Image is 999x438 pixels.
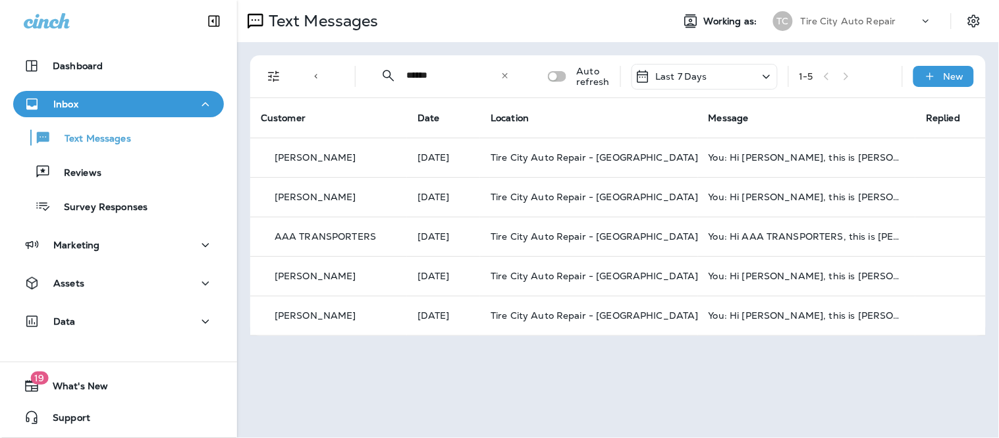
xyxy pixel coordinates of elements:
[261,63,287,90] button: Filters
[40,381,108,397] span: What's New
[709,310,905,321] div: You: Hi Bruce, this is George from Tire City Auto Repair. Heading back to class, campus, or the c...
[491,151,699,163] span: Tire City Auto Repair - [GEOGRAPHIC_DATA]
[13,232,224,258] button: Marketing
[261,112,306,124] span: Customer
[53,278,84,288] p: Assets
[491,231,699,242] span: Tire City Auto Repair - [GEOGRAPHIC_DATA]
[709,231,905,242] div: You: Hi AAA TRANSPORTERS, this is Seth from Tire City Auto Repair. Heading back to class, campus,...
[418,192,470,202] p: Aug 20, 2025 02:15 PM
[491,191,699,203] span: Tire City Auto Repair - [GEOGRAPHIC_DATA]
[13,124,224,151] button: Text Messages
[418,310,470,321] p: Aug 20, 2025 10:53 AM
[418,152,470,163] p: Aug 21, 2025 11:47 AM
[926,112,960,124] span: Replied
[275,231,376,242] p: AAA TRANSPORTERS
[577,66,610,87] p: Auto refresh
[375,63,402,89] button: Collapse Search
[53,61,103,71] p: Dashboard
[51,167,101,180] p: Reviews
[13,373,224,399] button: 19What's New
[275,192,356,202] p: [PERSON_NAME]
[962,9,986,33] button: Settings
[418,112,440,124] span: Date
[799,71,813,82] div: 1 - 5
[13,158,224,186] button: Reviews
[275,152,356,163] p: [PERSON_NAME]
[801,16,896,26] p: Tire City Auto Repair
[13,91,224,117] button: Inbox
[418,231,470,242] p: Aug 20, 2025 12:54 PM
[275,310,356,321] p: [PERSON_NAME]
[13,308,224,335] button: Data
[709,152,905,163] div: You: Hi Sam, this is Seth from Tire City Auto Repair. Heading back to class, campus, or the carpo...
[51,202,148,214] p: Survey Responses
[30,371,48,385] span: 19
[656,71,708,82] p: Last 7 Days
[13,270,224,296] button: Assets
[53,316,76,327] p: Data
[275,271,356,281] p: [PERSON_NAME]
[418,271,470,281] p: Aug 20, 2025 12:13 PM
[491,270,699,282] span: Tire City Auto Repair - [GEOGRAPHIC_DATA]
[709,112,749,124] span: Message
[944,71,964,82] p: New
[491,310,699,321] span: Tire City Auto Repair - [GEOGRAPHIC_DATA]
[196,8,232,34] button: Collapse Sidebar
[51,133,131,146] p: Text Messages
[773,11,793,31] div: TC
[53,99,78,109] p: Inbox
[53,240,99,250] p: Marketing
[263,11,379,31] p: Text Messages
[13,404,224,431] button: Support
[13,192,224,220] button: Survey Responses
[40,412,90,428] span: Support
[709,192,905,202] div: You: Hi Mario, this is Seth from Tire City Auto Repair. Heading back to class, campus, or the car...
[709,271,905,281] div: You: Hi Ashley, this is Seth from Tire City Auto Repair. Heading back to class, campus, or the ca...
[13,53,224,79] button: Dashboard
[491,112,529,124] span: Location
[704,16,760,27] span: Working as:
